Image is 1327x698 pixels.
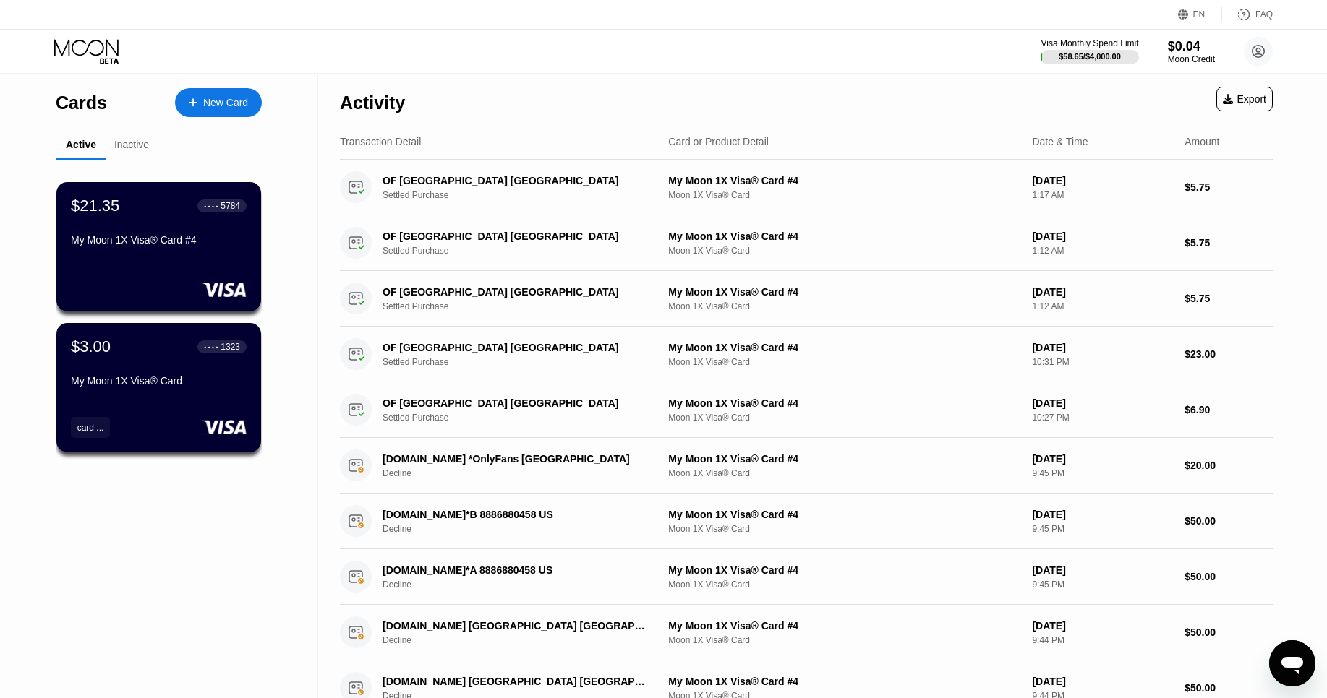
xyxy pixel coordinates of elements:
[1032,230,1173,242] div: [DATE]
[383,230,648,242] div: OF [GEOGRAPHIC_DATA] [GEOGRAPHIC_DATA]
[1032,301,1173,311] div: 1:12 AM
[383,246,668,256] div: Settled Purchase
[383,635,668,645] div: Decline
[1185,515,1273,527] div: $50.00
[1168,54,1215,64] div: Moon Credit
[383,620,648,632] div: [DOMAIN_NAME] [GEOGRAPHIC_DATA] [GEOGRAPHIC_DATA]
[668,175,1020,186] div: My Moon 1X Visa® Card #4
[1032,413,1173,423] div: 10:27 PM
[383,579,668,590] div: Decline
[1032,524,1173,534] div: 9:45 PM
[383,453,648,465] div: [DOMAIN_NAME] *OnlyFans [GEOGRAPHIC_DATA]
[71,337,111,356] div: $3.00
[668,357,1020,367] div: Moon 1X Visa® Card
[340,160,1273,215] div: OF [GEOGRAPHIC_DATA] [GEOGRAPHIC_DATA]Settled PurchaseMy Moon 1X Visa® Card #4Moon 1X Visa® Card[...
[668,524,1020,534] div: Moon 1X Visa® Card
[56,92,107,113] div: Cards
[1185,682,1273,694] div: $50.00
[1032,136,1088,147] div: Date & Time
[383,676,648,687] div: [DOMAIN_NAME] [GEOGRAPHIC_DATA] [GEOGRAPHIC_DATA]
[340,605,1273,660] div: [DOMAIN_NAME] [GEOGRAPHIC_DATA] [GEOGRAPHIC_DATA]DeclineMy Moon 1X Visa® Card #4Moon 1X Visa® Car...
[1032,676,1173,687] div: [DATE]
[340,271,1273,327] div: OF [GEOGRAPHIC_DATA] [GEOGRAPHIC_DATA]Settled PurchaseMy Moon 1X Visa® Card #4Moon 1X Visa® Card[...
[77,423,104,433] div: card ...
[340,438,1273,494] div: [DOMAIN_NAME] *OnlyFans [GEOGRAPHIC_DATA]DeclineMy Moon 1X Visa® Card #4Moon 1X Visa® Card[DATE]9...
[383,357,668,367] div: Settled Purchase
[1032,175,1173,186] div: [DATE]
[1041,38,1138,64] div: Visa Monthly Spend Limit$58.65/$4,000.00
[383,397,648,409] div: OF [GEOGRAPHIC_DATA] [GEOGRAPHIC_DATA]
[204,204,218,208] div: ● ● ● ●
[1223,93,1266,105] div: Export
[1185,348,1273,360] div: $23.00
[668,301,1020,311] div: Moon 1X Visa® Card
[340,382,1273,438] div: OF [GEOGRAPHIC_DATA] [GEOGRAPHIC_DATA]Settled PurchaseMy Moon 1X Visa® Card #4Moon 1X Visa® Card[...
[1185,404,1273,415] div: $6.90
[1032,397,1173,409] div: [DATE]
[383,301,668,311] div: Settled Purchase
[204,345,218,349] div: ● ● ● ●
[71,197,119,215] div: $21.35
[1041,38,1138,48] div: Visa Monthly Spend Limit
[383,468,668,478] div: Decline
[668,230,1020,242] div: My Moon 1X Visa® Card #4
[1216,87,1273,111] div: Export
[1178,7,1222,22] div: EN
[340,549,1273,605] div: [DOMAIN_NAME]*A 8886880458 USDeclineMy Moon 1X Visa® Card #4Moon 1X Visa® Card[DATE]9:45 PM$50.00
[1193,9,1206,20] div: EN
[1032,620,1173,632] div: [DATE]
[1168,39,1215,54] div: $0.04
[1032,342,1173,353] div: [DATE]
[1032,246,1173,256] div: 1:12 AM
[340,494,1273,549] div: [DOMAIN_NAME]*B 8886880458 USDeclineMy Moon 1X Visa® Card #4Moon 1X Visa® Card[DATE]9:45 PM$50.00
[383,509,648,520] div: [DOMAIN_NAME]*B 8886880458 US
[1185,571,1273,582] div: $50.00
[668,342,1020,353] div: My Moon 1X Visa® Card #4
[340,327,1273,382] div: OF [GEOGRAPHIC_DATA] [GEOGRAPHIC_DATA]Settled PurchaseMy Moon 1X Visa® Card #4Moon 1X Visa® Card[...
[1185,293,1273,304] div: $5.75
[221,342,240,352] div: 1323
[668,635,1020,645] div: Moon 1X Visa® Card
[668,397,1020,409] div: My Moon 1X Visa® Card #4
[1059,52,1121,61] div: $58.65 / $4,000.00
[668,509,1020,520] div: My Moon 1X Visa® Card #4
[668,246,1020,256] div: Moon 1X Visa® Card
[1032,579,1173,590] div: 9:45 PM
[66,139,96,150] div: Active
[1255,9,1273,20] div: FAQ
[1032,564,1173,576] div: [DATE]
[383,564,648,576] div: [DOMAIN_NAME]*A 8886880458 US
[668,413,1020,423] div: Moon 1X Visa® Card
[203,97,248,109] div: New Card
[1185,626,1273,638] div: $50.00
[1185,237,1273,249] div: $5.75
[1032,357,1173,367] div: 10:31 PM
[56,323,261,452] div: $3.00● ● ● ●1323My Moon 1X Visa® Cardcard ...
[340,92,405,113] div: Activity
[1032,453,1173,465] div: [DATE]
[383,413,668,423] div: Settled Purchase
[668,190,1020,200] div: Moon 1X Visa® Card
[1269,640,1315,686] iframe: Button to launch messaging window
[668,453,1020,465] div: My Moon 1X Visa® Card #4
[114,139,149,150] div: Inactive
[668,620,1020,632] div: My Moon 1X Visa® Card #4
[1168,39,1215,64] div: $0.04Moon Credit
[175,88,262,117] div: New Card
[668,136,769,147] div: Card or Product Detail
[1032,286,1173,298] div: [DATE]
[383,190,668,200] div: Settled Purchase
[383,175,648,186] div: OF [GEOGRAPHIC_DATA] [GEOGRAPHIC_DATA]
[221,201,240,211] div: 5784
[668,286,1020,298] div: My Moon 1X Visa® Card #4
[383,524,668,534] div: Decline
[1185,460,1273,471] div: $20.00
[668,676,1020,687] div: My Moon 1X Visa® Card #4
[1032,509,1173,520] div: [DATE]
[668,579,1020,590] div: Moon 1X Visa® Card
[71,417,110,438] div: card ...
[668,564,1020,576] div: My Moon 1X Visa® Card #4
[340,215,1273,271] div: OF [GEOGRAPHIC_DATA] [GEOGRAPHIC_DATA]Settled PurchaseMy Moon 1X Visa® Card #4Moon 1X Visa® Card[...
[1032,468,1173,478] div: 9:45 PM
